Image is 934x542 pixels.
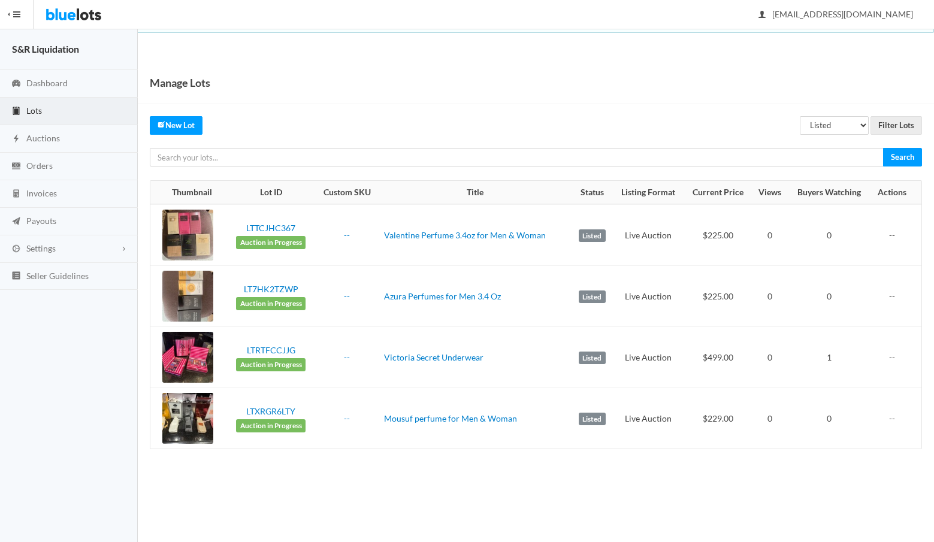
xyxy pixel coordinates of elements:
td: Live Auction [612,388,684,449]
td: 0 [752,204,788,266]
td: Live Auction [612,327,684,388]
th: Views [752,181,788,205]
ion-icon: speedometer [10,78,22,90]
th: Current Price [684,181,752,205]
ion-icon: person [756,10,768,21]
td: -- [870,266,921,327]
span: Orders [26,161,53,171]
th: Title [379,181,572,205]
td: 0 [788,388,870,449]
span: Settings [26,243,56,253]
span: [EMAIL_ADDRESS][DOMAIN_NAME] [759,9,913,19]
td: 0 [788,266,870,327]
ion-icon: clipboard [10,106,22,117]
th: Status [572,181,612,205]
span: Auction in Progress [236,236,306,249]
strong: S&R Liquidation [12,43,79,54]
td: 0 [752,266,788,327]
a: -- [344,291,350,301]
label: Listed [579,290,606,304]
a: -- [344,413,350,423]
input: Filter Lots [870,116,922,135]
input: Search [883,148,922,166]
a: Mousuf perfume for Men & Woman [384,413,517,423]
span: Auction in Progress [236,358,306,371]
ion-icon: paper plane [10,216,22,228]
a: Valentine Perfume 3.4oz for Men & Woman [384,230,546,240]
td: $229.00 [684,388,752,449]
ion-icon: create [158,120,165,128]
td: 1 [788,327,870,388]
span: Auction in Progress [236,297,306,310]
td: -- [870,327,921,388]
ion-icon: calculator [10,189,22,200]
th: Lot ID [226,181,315,205]
span: Dashboard [26,78,68,88]
label: Listed [579,229,606,243]
a: -- [344,352,350,362]
a: -- [344,230,350,240]
ion-icon: cog [10,244,22,255]
td: Live Auction [612,204,684,266]
th: Thumbnail [150,181,226,205]
a: LTXRGR6LTY [246,406,295,416]
ion-icon: list box [10,271,22,282]
td: 0 [788,204,870,266]
td: Live Auction [612,266,684,327]
h1: Manage Lots [150,74,210,92]
span: Lots [26,105,42,116]
td: -- [870,388,921,449]
td: $499.00 [684,327,752,388]
span: Auction in Progress [236,419,306,432]
th: Listing Format [612,181,684,205]
a: Victoria Secret Underwear [384,352,483,362]
td: -- [870,204,921,266]
ion-icon: flash [10,134,22,145]
a: createNew Lot [150,116,202,135]
span: Auctions [26,133,60,143]
input: Search your lots... [150,148,884,166]
ion-icon: cash [10,161,22,172]
td: 0 [752,327,788,388]
td: $225.00 [684,266,752,327]
a: Azura Perfumes for Men 3.4 Oz [384,291,501,301]
label: Listed [579,413,606,426]
a: LTTCJHC367 [246,223,295,233]
a: LTRTFCCJJG [247,345,295,355]
td: $225.00 [684,204,752,266]
th: Actions [870,181,921,205]
span: Payouts [26,216,56,226]
span: Seller Guidelines [26,271,89,281]
th: Buyers Watching [788,181,870,205]
span: Invoices [26,188,57,198]
th: Custom SKU [315,181,379,205]
td: 0 [752,388,788,449]
label: Listed [579,352,606,365]
a: LT7HK2TZWP [244,284,298,294]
